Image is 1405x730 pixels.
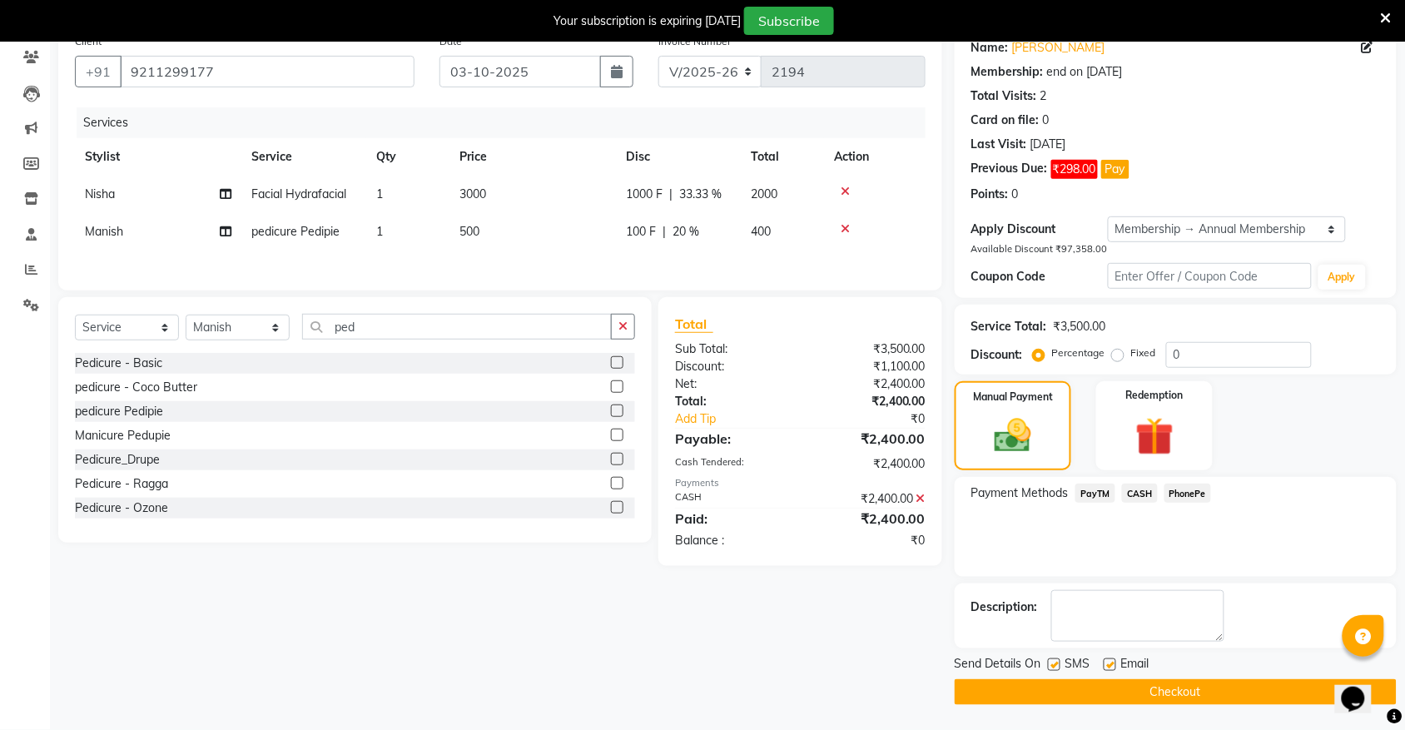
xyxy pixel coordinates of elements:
[800,455,938,473] div: ₹2,400.00
[75,138,241,176] th: Stylist
[241,138,366,176] th: Service
[1318,265,1366,290] button: Apply
[366,138,449,176] th: Qty
[800,509,938,529] div: ₹2,400.00
[800,393,938,410] div: ₹2,400.00
[1124,413,1186,460] img: _gift.svg
[1052,345,1105,360] label: Percentage
[1043,112,1050,129] div: 0
[955,679,1397,705] button: Checkout
[669,186,673,203] span: |
[971,63,1044,81] div: Membership:
[75,34,102,49] label: Client
[1054,318,1106,335] div: ₹3,500.00
[800,429,938,449] div: ₹2,400.00
[663,532,801,549] div: Balance :
[1012,39,1105,57] a: [PERSON_NAME]
[663,358,801,375] div: Discount:
[1122,484,1158,503] span: CASH
[626,186,663,203] span: 1000 F
[1030,136,1066,153] div: [DATE]
[1335,663,1388,713] iframe: chat widget
[1101,160,1129,179] button: Pay
[459,224,479,239] span: 500
[1012,186,1019,203] div: 0
[1040,87,1047,105] div: 2
[1051,160,1098,179] span: ₹298.00
[1126,388,1184,403] label: Redemption
[85,186,115,201] span: Nisha
[663,429,801,449] div: Payable:
[449,138,616,176] th: Price
[971,160,1048,179] div: Previous Due:
[971,221,1108,238] div: Apply Discount
[663,410,823,428] a: Add Tip
[971,87,1037,105] div: Total Visits:
[626,223,656,241] span: 100 F
[663,223,666,241] span: |
[1121,655,1149,676] span: Email
[955,655,1041,676] span: Send Details On
[973,390,1053,405] label: Manual Payment
[1065,655,1090,676] span: SMS
[1108,263,1312,289] input: Enter Offer / Coupon Code
[1164,484,1212,503] span: PhonePe
[751,224,771,239] span: 400
[971,242,1380,256] div: Available Discount ₹97,358.00
[376,186,383,201] span: 1
[554,12,741,30] div: Your subscription is expiring [DATE]
[675,476,926,490] div: Payments
[971,346,1023,364] div: Discount:
[75,355,162,372] div: Pedicure - Basic
[971,268,1108,286] div: Coupon Code
[971,39,1009,57] div: Name:
[983,415,1043,457] img: _cash.svg
[744,7,834,35] button: Subscribe
[741,138,824,176] th: Total
[800,375,938,393] div: ₹2,400.00
[824,138,926,176] th: Action
[800,490,938,508] div: ₹2,400.00
[75,403,163,420] div: pedicure Pedipie
[971,186,1009,203] div: Points:
[75,427,171,444] div: Manicure Pedupie
[971,112,1040,129] div: Card on file:
[823,410,938,428] div: ₹0
[663,340,801,358] div: Sub Total:
[800,340,938,358] div: ₹3,500.00
[75,379,197,396] div: pedicure - Coco Butter
[75,56,122,87] button: +91
[75,499,168,517] div: Pedicure - Ozone
[85,224,123,239] span: Manish
[675,315,713,333] span: Total
[971,484,1069,502] span: Payment Methods
[302,314,612,340] input: Search or Scan
[663,490,801,508] div: CASH
[663,455,801,473] div: Cash Tendered:
[77,107,938,138] div: Services
[663,393,801,410] div: Total:
[1075,484,1115,503] span: PayTM
[251,186,346,201] span: Facial Hydrafacial
[75,475,168,493] div: Pedicure - Ragga
[673,223,699,241] span: 20 %
[800,532,938,549] div: ₹0
[459,186,486,201] span: 3000
[800,358,938,375] div: ₹1,100.00
[616,138,741,176] th: Disc
[1047,63,1123,81] div: end on [DATE]
[251,224,340,239] span: pedicure Pedipie
[75,451,160,469] div: Pedicure_Drupe
[663,509,801,529] div: Paid:
[751,186,777,201] span: 2000
[658,34,731,49] label: Invoice Number
[663,375,801,393] div: Net:
[120,56,415,87] input: Search by Name/Mobile/Email/Code
[971,318,1047,335] div: Service Total:
[376,224,383,239] span: 1
[679,186,722,203] span: 33.33 %
[1131,345,1156,360] label: Fixed
[971,136,1027,153] div: Last Visit:
[971,598,1038,616] div: Description:
[439,34,462,49] label: Date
